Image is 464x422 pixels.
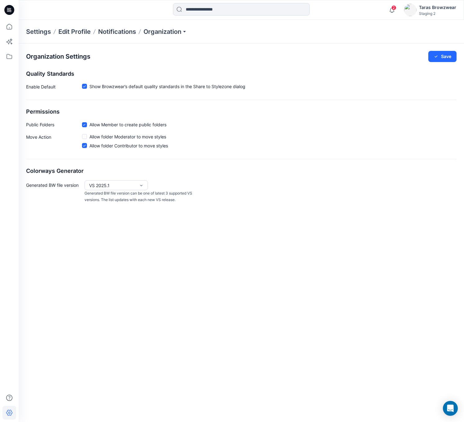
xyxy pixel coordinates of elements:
div: VS 2025.1 [89,182,136,189]
a: Edit Profile [58,27,91,36]
h4: Organization Settings [26,53,90,60]
p: Public Folders [26,121,82,128]
button: Organization [143,27,187,36]
span: Show Browzwear’s default quality standards in the Share to Stylezone dialog [89,83,245,90]
div: Open Intercom Messenger [443,401,458,416]
p: Settings [26,27,51,36]
button: Save [428,51,457,62]
span: Allow folder Contributor to move styles [89,142,168,149]
img: eyJhbGciOiJIUzI1NiIsImtpZCI6IjAiLCJzbHQiOiJzZXMiLCJ0eXAiOiJKV1QifQ.eyJkYXRhIjp7InR5cGUiOiJzdG9yYW... [404,4,416,16]
p: Quality Standards [26,70,457,78]
p: Generated BW file version [26,180,82,203]
a: Notifications [98,27,136,36]
div: Staging 2 [419,11,456,16]
p: Enable Default [26,83,82,92]
span: 2 [391,5,396,10]
div: Taras Browzwear [419,4,456,11]
p: Permissions [26,107,457,116]
p: Move Action [26,133,82,151]
span: Allow folder Moderator to move styles [89,133,166,140]
p: Colorways Generator [26,167,457,175]
button: Taras BrowzwearStaging 2 [404,4,456,16]
span: Allow Member to create public folders [89,121,166,128]
p: Generated BW file version can be one of latest 3 supported VS versions. The list updates with eac... [84,190,195,203]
